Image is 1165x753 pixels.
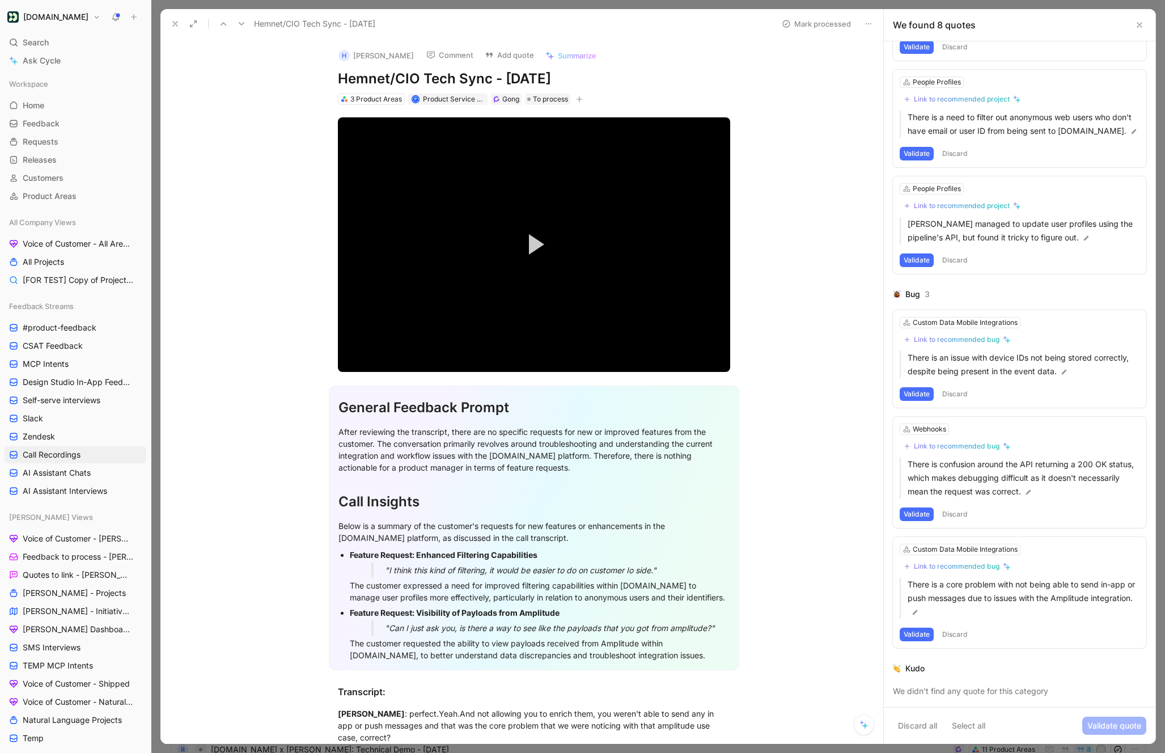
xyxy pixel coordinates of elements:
span: Search [23,36,49,49]
div: [PERSON_NAME] ViewsVoice of Customer - [PERSON_NAME]Feedback to process - [PERSON_NAME]Quotes to ... [5,509,146,747]
div: Link to recommended project [914,95,1010,104]
button: Validate [900,628,934,641]
a: Ask Cycle [5,52,146,69]
span: Zendesk [23,431,55,442]
div: [PERSON_NAME] Views [5,509,146,526]
button: Link to recommended bug [900,439,1015,453]
span: Ask Cycle [23,54,61,67]
a: Natural Language Projects [5,712,146,729]
span: Releases [23,154,57,166]
button: Discard [938,253,972,267]
div: Custom Data Mobile Integrations [913,544,1018,555]
a: Product Areas [5,188,146,205]
a: Customers [5,170,146,187]
a: TEMP MCP Intents [5,657,146,674]
img: pen.svg [1130,128,1138,136]
a: [PERSON_NAME] - Initiatives [5,603,146,620]
span: Quotes to link - [PERSON_NAME] [23,569,132,581]
button: Validate [900,507,934,521]
span: TEMP MCP Intents [23,660,93,671]
div: 3 [925,287,930,301]
a: Releases [5,151,146,168]
span: Call Recordings [23,449,81,460]
a: Requests [5,133,146,150]
button: Link to recommended bug [900,560,1015,573]
button: Add quote [480,47,539,63]
a: Voice of Customer - Shipped [5,675,146,692]
strong: Feature Request: Visibility of Payloads from Amplitude [350,608,560,617]
span: Natural Language Projects [23,714,122,726]
a: Quotes to link - [PERSON_NAME] [5,566,146,583]
mark: [PERSON_NAME] [338,709,405,718]
img: pen.svg [1024,488,1032,496]
div: All Company Views [5,214,146,231]
div: We didn’t find any quote for this category [893,684,1146,698]
div: Gong [502,94,519,105]
button: Discard [938,387,972,401]
button: Link to recommended project [900,199,1025,213]
div: Video Player [338,117,730,372]
span: Hemnet/CIO Tech Sync - [DATE] [254,17,375,31]
a: AI Assistant Interviews [5,483,146,500]
div: P [413,96,419,102]
button: Discard [938,40,972,54]
p: There is an issue with device IDs not being stored correctly, despite being present in the event ... [908,351,1139,378]
p: [PERSON_NAME] managed to update user profiles using the pipeline's API, but found it tricky to fi... [908,217,1139,244]
a: SMS Interviews [5,639,146,656]
button: Comment [421,47,478,63]
button: Discard [938,147,972,160]
div: "Can I just ask you, is there a way to see like the payloads that you got from amplitude?" [385,622,722,634]
div: People Profiles [913,183,961,194]
span: CSAT Feedback [23,340,83,352]
button: Customer.io[DOMAIN_NAME] [5,9,103,25]
span: [PERSON_NAME] - Initiatives [23,606,130,617]
img: pen.svg [1060,368,1068,376]
div: Custom Data Mobile Integrations [913,317,1018,328]
div: 3 Product Areas [350,94,402,105]
a: Voice of Customer - All Areas [5,235,146,252]
span: #product-feedback [23,322,96,333]
span: To process [533,94,568,105]
div: The customer requested the ability to view payloads received from Amplitude within [DOMAIN_NAME],... [350,637,730,661]
span: Feedback Streams [9,301,74,312]
a: Slack [5,410,146,427]
img: 🐞 [893,290,901,298]
span: Self-serve interviews [23,395,100,406]
span: [PERSON_NAME] Dashboard [23,624,130,635]
button: Discard all [893,717,942,735]
span: Slack [23,413,43,424]
span: MCP Intents [23,358,69,370]
div: Link to recommended bug [914,562,999,571]
div: "I think this kind of filtering, it would be easier to do on customer Io side." [385,564,722,576]
a: CSAT Feedback [5,337,146,354]
span: [PERSON_NAME] Views [9,511,93,523]
div: Workspace [5,75,146,92]
img: 👏 [893,665,901,672]
button: Validate quote [1082,717,1146,735]
button: Validate [900,147,934,160]
div: People Profiles [913,77,961,88]
a: [PERSON_NAME] - Projects [5,585,146,602]
div: : perfect.Yeah.And not allowing you to enrich them, you weren't able to send any in app or push m... [338,708,730,743]
span: Summarize [558,50,596,61]
span: Product Service Account [423,95,503,103]
span: Voice of Customer - All Areas [23,238,130,249]
span: Feedback [23,118,60,129]
div: General Feedback Prompt [338,397,730,418]
span: Requests [23,136,58,147]
a: Home [5,97,146,114]
img: Customer.io [7,11,19,23]
a: [PERSON_NAME] Dashboard [5,621,146,638]
a: Zendesk [5,428,146,445]
a: Voice of Customer - [PERSON_NAME] [5,530,146,547]
div: Link to recommended bug [914,442,999,451]
div: Call Insights [338,492,730,512]
a: #product-feedback [5,319,146,336]
div: To process [525,94,570,105]
span: Home [23,100,44,111]
div: We found 8 quotes [893,18,976,32]
img: pen.svg [1082,234,1090,242]
div: Kudo [905,662,925,675]
div: Link to recommended project [914,201,1010,210]
button: Validate [900,387,934,401]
